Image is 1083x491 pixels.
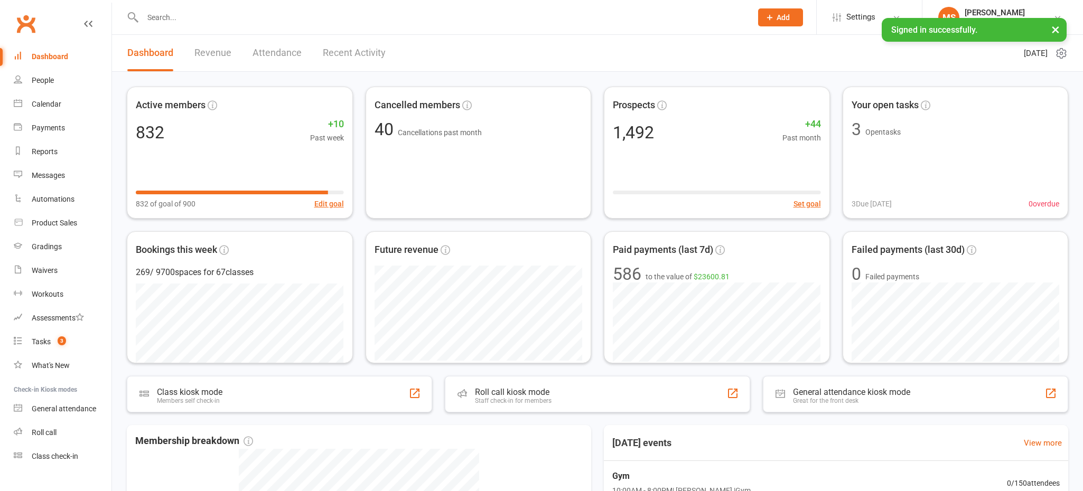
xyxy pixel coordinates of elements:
[846,5,875,29] span: Settings
[14,259,111,282] a: Waivers
[32,266,58,275] div: Waivers
[475,397,552,404] div: Staff check-in for members
[604,433,680,452] h3: [DATE] events
[14,397,111,421] a: General attendance kiosk mode
[13,11,39,37] a: Clubworx
[475,387,552,397] div: Roll call kiosk mode
[14,187,111,211] a: Automations
[865,271,919,282] span: Failed payments
[782,117,821,132] span: +44
[139,10,745,25] input: Search...
[310,117,344,132] span: +10
[613,266,641,282] div: 586
[1024,437,1062,449] a: View more
[14,421,111,445] a: Roll call
[58,336,66,345] span: 3
[32,314,84,322] div: Assessments
[14,140,111,164] a: Reports
[136,124,164,141] div: 832
[32,195,74,203] div: Automations
[32,290,63,298] div: Workouts
[398,128,482,137] span: Cancellations past month
[157,387,222,397] div: Class kiosk mode
[32,147,58,156] div: Reports
[14,445,111,468] a: Class kiosk mode
[613,242,713,258] span: Paid payments (last 7d)
[1046,18,1065,41] button: ×
[865,128,901,136] span: Open tasks
[938,7,959,28] div: MS
[157,397,222,404] div: Members self check-in
[612,469,751,483] span: Gym
[136,198,195,210] span: 832 of goal of 900
[14,235,111,259] a: Gradings
[891,25,977,35] span: Signed in successfully.
[613,98,655,113] span: Prospects
[135,433,253,449] span: Membership breakdown
[194,35,231,71] a: Revenue
[782,132,821,144] span: Past month
[14,164,111,187] a: Messages
[1007,477,1060,489] span: 0 / 150 attendees
[32,124,65,132] div: Payments
[14,69,111,92] a: People
[32,219,77,227] div: Product Sales
[323,35,386,71] a: Recent Activity
[1029,198,1059,210] span: 0 overdue
[14,282,111,306] a: Workouts
[32,76,54,84] div: People
[32,171,65,180] div: Messages
[793,387,910,397] div: General attendance kiosk mode
[852,98,919,113] span: Your open tasks
[375,119,398,139] span: 40
[852,121,861,138] div: 3
[777,13,790,22] span: Add
[14,330,111,354] a: Tasks 3
[127,35,173,71] a: Dashboard
[136,266,344,279] div: 269 / 9700 spaces for 67 classes
[310,132,344,144] span: Past week
[852,242,965,258] span: Failed payments (last 30d)
[32,361,70,370] div: What's New
[793,397,910,404] div: Great for the front desk
[694,272,730,281] span: $23600.81
[14,45,111,69] a: Dashboard
[1024,47,1048,60] span: [DATE]
[965,17,1053,27] div: Bujutsu Martial Arts Centre
[32,452,78,460] div: Class check-in
[32,242,62,251] div: Gradings
[32,428,57,437] div: Roll call
[136,242,217,258] span: Bookings this week
[758,8,803,26] button: Add
[965,8,1053,17] div: [PERSON_NAME]
[852,198,892,210] span: 3 Due [DATE]
[32,404,96,413] div: General attendance
[14,211,111,235] a: Product Sales
[646,271,730,282] span: to the value of
[14,306,111,330] a: Assessments
[375,242,438,258] span: Future revenue
[253,35,302,71] a: Attendance
[32,337,51,346] div: Tasks
[136,98,206,113] span: Active members
[793,198,821,210] button: Set goal
[852,266,861,282] div: 0
[375,98,460,113] span: Cancelled members
[14,116,111,140] a: Payments
[314,198,344,210] button: Edit goal
[32,52,68,61] div: Dashboard
[613,124,654,141] div: 1,492
[32,100,61,108] div: Calendar
[14,354,111,377] a: What's New
[14,92,111,116] a: Calendar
